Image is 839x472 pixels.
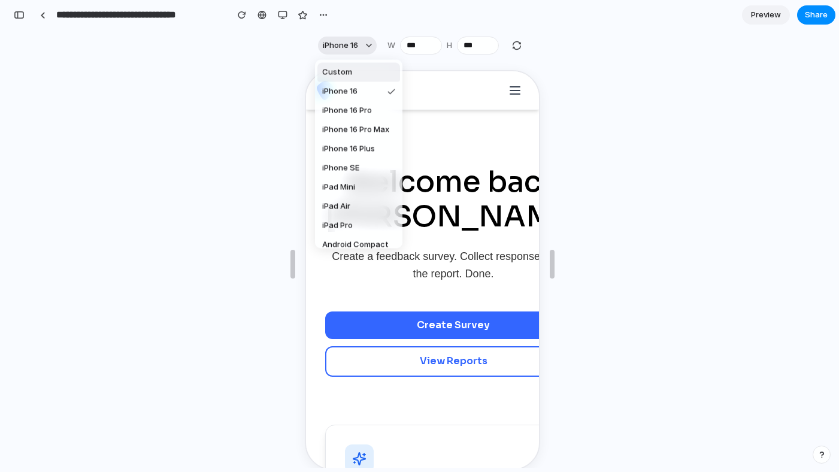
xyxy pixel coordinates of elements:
span: iPhone 16 [322,86,358,98]
button: Create Survey [19,240,275,268]
span: iPhone 16 Pro Max [322,124,389,136]
button: View Reports [19,275,275,305]
img: VoiceBoard [10,10,29,29]
h1: Welcome back, [PERSON_NAME] [19,93,275,162]
p: Create a feedback survey. Collect responses. View the report. Done. [19,177,275,211]
span: iPad Air [322,201,350,213]
span: iPad Pro [322,220,353,232]
span: iPhone 16 Plus [322,143,375,155]
span: iPhone SE [322,162,359,174]
span: iPhone 16 Pro [322,105,372,117]
span: Android Compact [322,239,389,251]
span: Custom [322,66,352,78]
span: iPad Mini [322,181,355,193]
